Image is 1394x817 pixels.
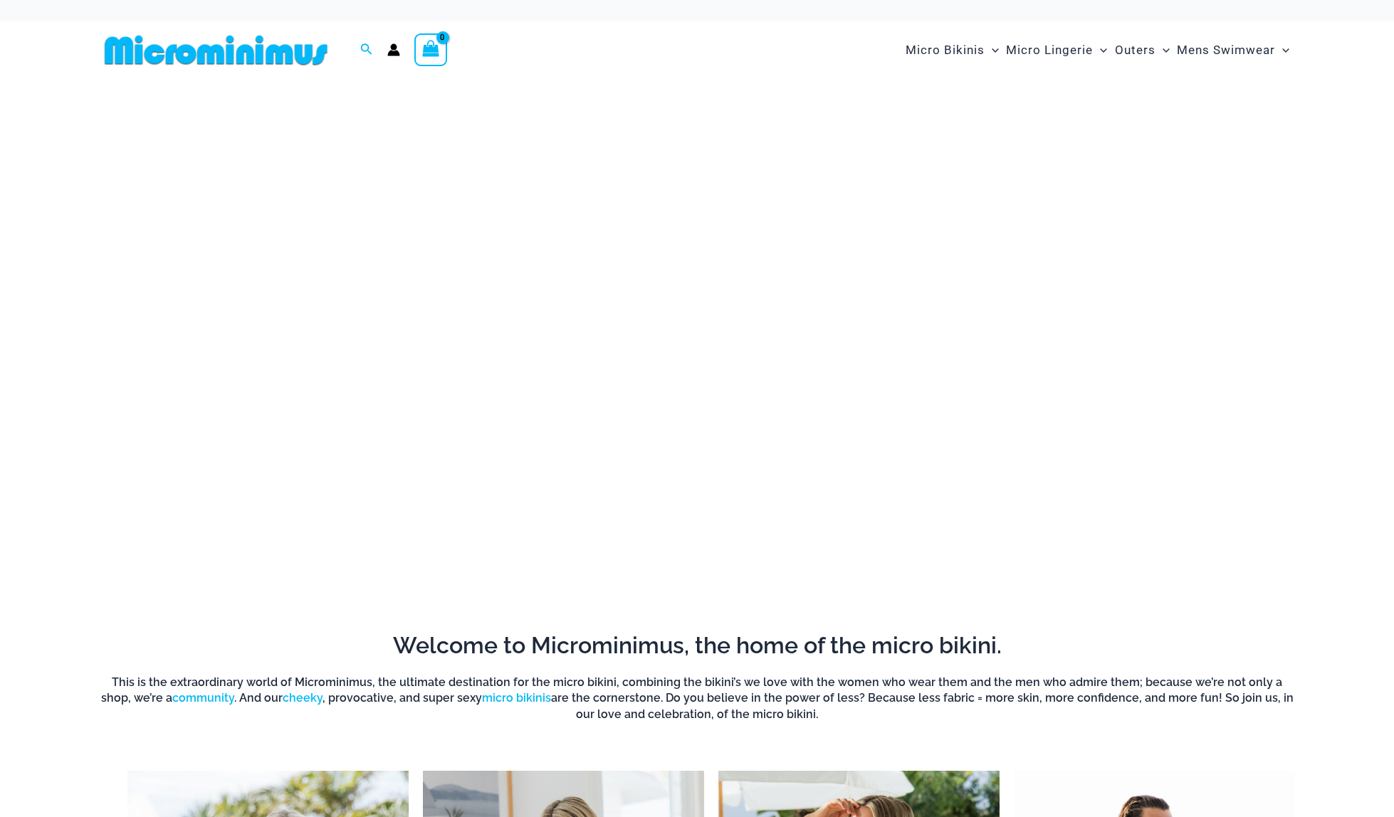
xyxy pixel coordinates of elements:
[900,26,1295,74] nav: Site Navigation
[1002,28,1111,72] a: Micro LingerieMenu ToggleMenu Toggle
[360,41,373,59] a: Search icon link
[99,34,333,66] img: MM SHOP LOGO FLAT
[1115,32,1155,68] span: Outers
[414,33,447,66] a: View Shopping Cart, empty
[283,691,323,705] a: cheeky
[1155,32,1170,68] span: Menu Toggle
[1177,32,1275,68] span: Mens Swimwear
[172,691,234,705] a: community
[1006,32,1093,68] span: Micro Lingerie
[1173,28,1293,72] a: Mens SwimwearMenu ToggleMenu Toggle
[1275,32,1289,68] span: Menu Toggle
[1111,28,1173,72] a: OutersMenu ToggleMenu Toggle
[99,675,1295,722] h6: This is the extraordinary world of Microminimus, the ultimate destination for the micro bikini, c...
[906,32,985,68] span: Micro Bikinis
[985,32,999,68] span: Menu Toggle
[99,631,1295,660] h2: Welcome to Microminimus, the home of the micro bikini.
[902,28,1002,72] a: Micro BikinisMenu ToggleMenu Toggle
[1093,32,1107,68] span: Menu Toggle
[387,43,400,56] a: Account icon link
[482,691,551,705] a: micro bikinis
